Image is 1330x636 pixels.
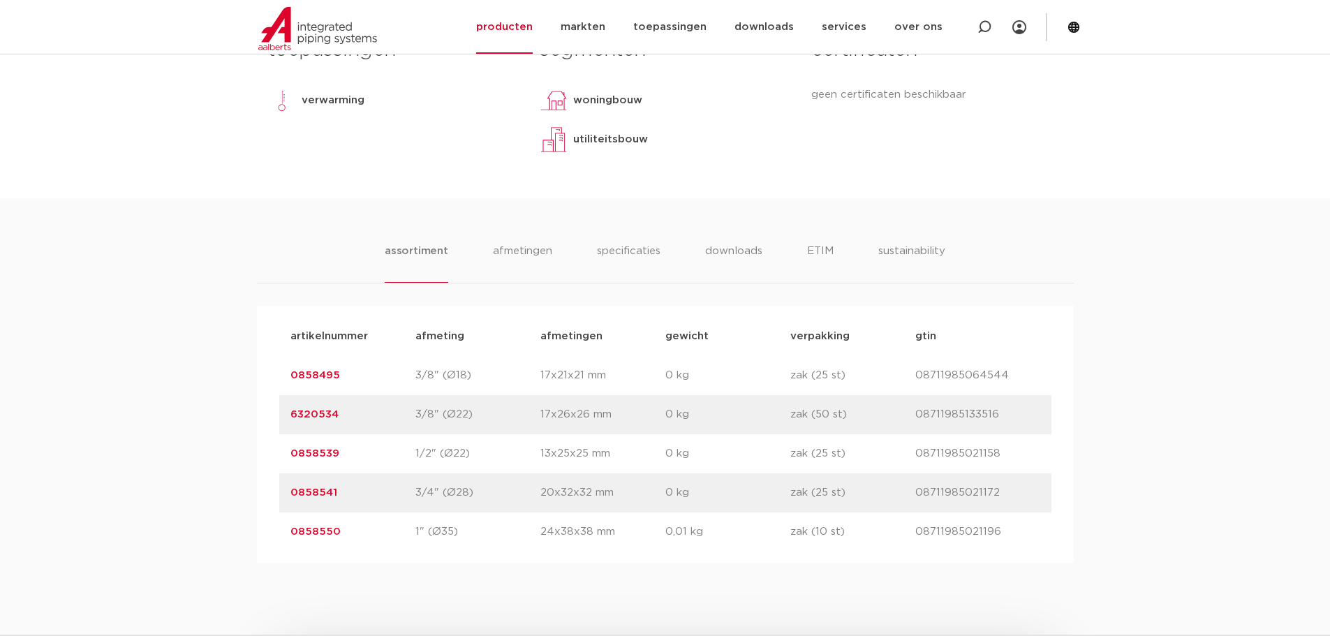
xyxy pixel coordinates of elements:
[540,328,665,345] p: afmetingen
[415,406,540,423] p: 3/8" (Ø22)
[665,328,790,345] p: gewicht
[290,328,415,345] p: artikelnummer
[915,445,1040,462] p: 08711985021158
[415,328,540,345] p: afmeting
[597,243,660,283] li: specificaties
[540,524,665,540] p: 24x38x38 mm
[665,485,790,501] p: 0 kg
[573,92,642,109] p: woningbouw
[540,367,665,384] p: 17x21x21 mm
[385,243,448,283] li: assortiment
[290,370,340,380] a: 0858495
[415,367,540,384] p: 3/8" (Ø18)
[540,87,568,114] img: woningbouw
[415,524,540,540] p: 1" (Ø35)
[790,485,915,501] p: zak (25 st)
[915,524,1040,540] p: 08711985021196
[915,485,1040,501] p: 08711985021172
[790,367,915,384] p: zak (25 st)
[665,524,790,540] p: 0,01 kg
[811,87,1062,103] p: geen certificaten beschikbaar
[705,243,762,283] li: downloads
[415,485,540,501] p: 3/4" (Ø28)
[878,243,945,283] li: sustainability
[540,485,665,501] p: 20x32x32 mm
[807,243,834,283] li: ETIM
[665,367,790,384] p: 0 kg
[540,126,568,154] img: utiliteitsbouw
[915,328,1040,345] p: gtin
[415,445,540,462] p: 1/2" (Ø22)
[302,92,364,109] p: verwarming
[665,445,790,462] p: 0 kg
[665,406,790,423] p: 0 kg
[790,445,915,462] p: zak (25 st)
[540,406,665,423] p: 17x26x26 mm
[573,131,648,148] p: utiliteitsbouw
[290,526,341,537] a: 0858550
[493,243,552,283] li: afmetingen
[268,87,296,114] img: verwarming
[790,406,915,423] p: zak (50 st)
[290,409,339,420] a: 6320534
[915,367,1040,384] p: 08711985064544
[290,487,337,498] a: 0858541
[540,445,665,462] p: 13x25x25 mm
[790,328,915,345] p: verpakking
[290,448,339,459] a: 0858539
[790,524,915,540] p: zak (10 st)
[915,406,1040,423] p: 08711985133516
